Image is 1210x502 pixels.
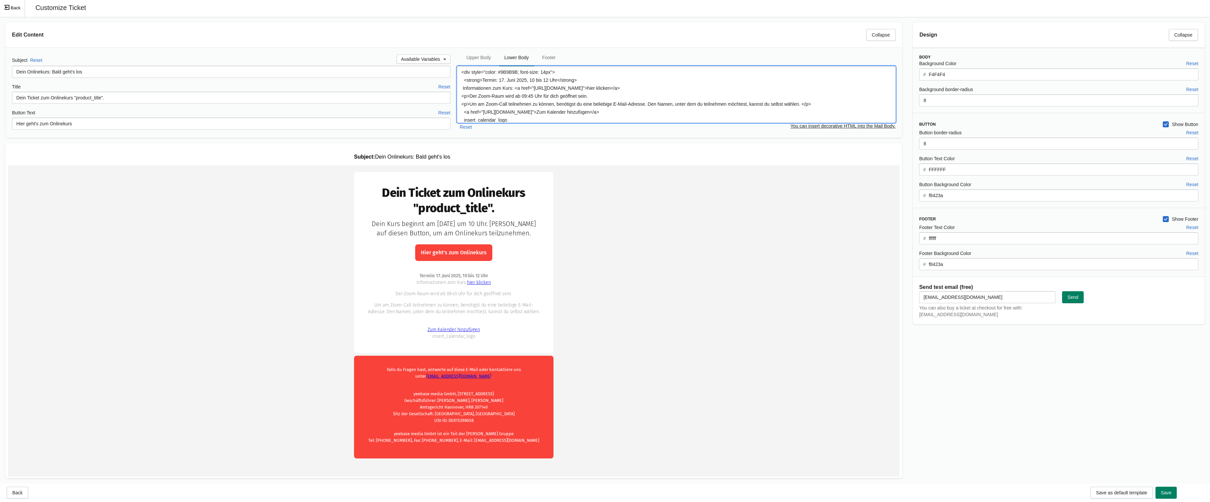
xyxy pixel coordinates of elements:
[790,123,896,129] p: You can insert decorative HTML into the Mail Body.
[457,66,896,123] textarea: <div style="color: #9B9B9B; font-size: 14px"> <strong>Termin: 17. Juni 2025, 10 bis 12 Uhr</stron...
[919,291,1055,303] input: test@email.com
[1186,251,1198,256] span: Reset
[28,54,45,66] button: Reset
[919,181,971,188] label: Button Background Color
[1172,121,1198,128] span: Show Button
[499,52,534,63] span: Lower Body
[1183,83,1201,95] button: Reset
[1155,487,1177,499] button: Save
[923,234,926,242] div: #
[919,216,1157,222] h3: Footer
[418,208,483,213] a: [EMAIL_ADDRESS][DOMAIN_NAME]
[30,58,43,63] span: Reset
[1183,221,1201,233] button: Reset
[1183,247,1201,259] button: Reset
[919,60,956,67] label: Background Color
[413,83,479,91] a: Hier geht's zum Onlinekurs
[923,260,926,268] div: #
[420,162,472,167] a: Zum Kalender hinzufügen
[401,57,440,62] span: Available Variables
[359,101,532,175] div: Informationen zum Kurs: insert_calendar_logo
[1186,225,1198,230] span: Reset
[1183,179,1201,190] button: Reset
[349,5,370,11] strong: Subject:
[1161,490,1171,495] span: Save
[349,5,548,11] p: Dein Onlinekurs: Bald geht's los
[7,487,28,499] button: Back
[12,490,23,495] span: Back
[12,83,21,90] label: Title
[1186,130,1198,135] span: Reset
[872,32,890,38] span: Collapse
[397,55,450,64] button: Available Variables
[359,54,532,72] td: Dein Kurs beginnt am [DATE] um 10 Uhr. [PERSON_NAME] auf diesen Button, um am Onlinekurs teilzune...
[919,250,971,257] label: Footer Background Color
[1183,153,1201,165] button: Reset
[1186,61,1198,66] span: Reset
[1186,156,1198,161] span: Reset
[359,137,532,150] p: Um am Zoom-Call teilnehmen zu können, benötigst du eine beliebige E-Mail-Adresse. Den Namen, unte...
[359,201,532,279] div: Falls du Fragen hast, antworte auf diese E-Mail oder kontaktiere uns unter .
[919,155,955,162] label: Button Text Color
[919,129,962,136] label: Button border-radius
[1186,182,1198,187] span: Reset
[919,55,1198,60] h3: Body
[12,57,28,63] label: Subject
[1174,32,1192,38] span: Collapse
[12,109,35,116] label: Button Text
[919,86,973,93] label: Background border-radius
[359,219,532,279] p: yeebase media GmbH, [STREET_ADDRESS] Geschäftsführer: [PERSON_NAME], [PERSON_NAME] Amtsgericht Ha...
[1183,58,1201,69] button: Reset
[435,81,453,93] button: Reset
[457,121,475,133] button: Reset
[866,29,896,41] button: Collapse
[1169,29,1198,41] button: Collapse
[461,52,496,63] span: Upper Body
[919,283,1198,291] h2: Send test email (free)
[1172,216,1198,222] span: Show Footer
[459,114,483,120] a: hier klicken
[359,20,532,51] td: Dein Ticket zum Onlinekurs "product_title".
[435,107,453,119] button: Reset
[412,108,480,113] strong: Termin: 17. Juni 2025, 10 bis 12 Uhr
[359,125,532,132] p: Der Zoom-Raum wird ab 09:45 Uhr für dich geöffnet sein.
[923,191,926,199] div: #
[919,31,1163,39] h2: Design
[12,31,861,39] h2: Edit Content
[1062,291,1084,303] button: Send
[919,224,955,231] label: Footer Text Color
[1183,127,1201,139] button: Reset
[1067,295,1078,300] span: Send
[1096,490,1147,495] span: Save as default template
[919,122,1157,127] h3: Button
[1090,487,1153,499] button: Save as default template
[438,110,450,115] span: Reset
[923,166,926,174] div: #
[1186,87,1198,92] span: Reset
[919,305,1055,318] div: You can also buy a ticket at checkout for free with: [EMAIL_ADDRESS][DOMAIN_NAME]
[36,3,1205,12] p: Customize Ticket
[537,52,561,63] span: Footer
[923,70,926,78] div: #
[438,84,450,89] span: Reset
[460,124,472,130] span: Reset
